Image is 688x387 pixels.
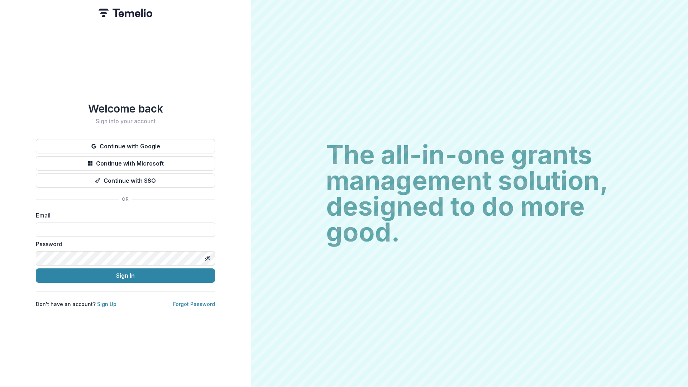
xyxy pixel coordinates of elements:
[36,300,116,308] p: Don't have an account?
[202,253,214,264] button: Toggle password visibility
[36,139,215,153] button: Continue with Google
[97,301,116,307] a: Sign Up
[36,156,215,171] button: Continue with Microsoft
[36,240,211,248] label: Password
[36,102,215,115] h1: Welcome back
[99,9,152,17] img: Temelio
[36,173,215,188] button: Continue with SSO
[36,268,215,283] button: Sign In
[36,211,211,220] label: Email
[36,118,215,125] h2: Sign into your account
[173,301,215,307] a: Forgot Password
